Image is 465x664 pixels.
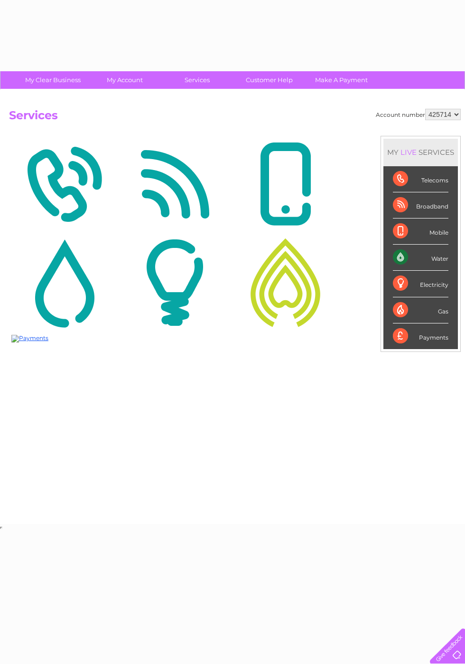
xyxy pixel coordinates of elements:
img: Electricity [122,237,228,329]
div: Telecoms [393,166,448,192]
a: Services [158,71,236,89]
div: Gas [393,297,448,323]
img: Broadband [122,138,228,230]
div: Mobile [393,218,448,245]
div: LIVE [399,148,418,157]
div: Payments [393,323,448,349]
a: My Clear Business [14,71,92,89]
h2: Services [9,109,461,127]
a: Make A Payment [302,71,381,89]
img: Water [11,237,117,329]
a: Customer Help [230,71,308,89]
div: Broadband [393,192,448,218]
img: Gas [232,237,338,329]
img: Payments [11,335,48,342]
img: Telecoms [11,138,117,230]
a: My Account [86,71,164,89]
div: Water [393,245,448,271]
div: MY SERVICES [383,139,458,166]
div: Electricity [393,271,448,297]
div: Account number [376,109,461,120]
img: Mobile [232,138,338,230]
